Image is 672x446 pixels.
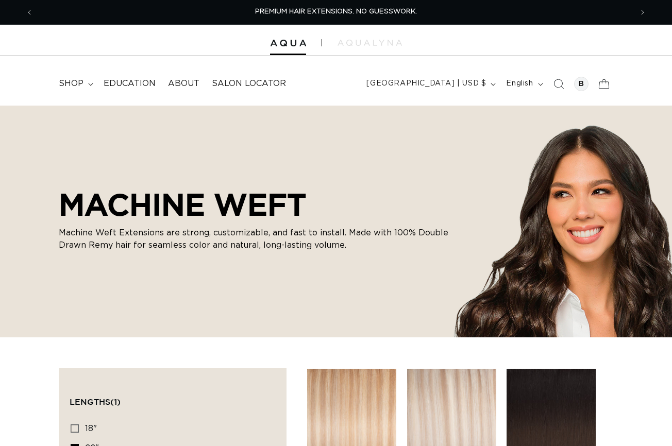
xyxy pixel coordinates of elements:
button: Previous announcement [18,3,41,22]
span: Education [104,78,156,89]
button: Next announcement [631,3,654,22]
summary: shop [53,72,97,95]
img: Aqua Hair Extensions [270,40,306,47]
span: [GEOGRAPHIC_DATA] | USD $ [366,78,486,89]
img: aqualyna.com [338,40,402,46]
span: (1) [110,397,121,406]
button: English [500,74,547,94]
span: English [506,78,533,89]
a: About [162,72,206,95]
span: About [168,78,199,89]
a: Salon Locator [206,72,292,95]
summary: Lengths (1 selected) [70,379,276,416]
span: Lengths [70,397,121,406]
p: Machine Weft Extensions are strong, customizable, and fast to install. Made with 100% Double Draw... [59,227,450,251]
summary: Search [547,73,570,95]
a: Education [97,72,162,95]
h2: MACHINE WEFT [59,186,450,222]
span: shop [59,78,83,89]
span: PREMIUM HAIR EXTENSIONS. NO GUESSWORK. [255,8,417,15]
button: [GEOGRAPHIC_DATA] | USD $ [360,74,500,94]
span: 18" [85,424,97,433]
span: Salon Locator [212,78,286,89]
